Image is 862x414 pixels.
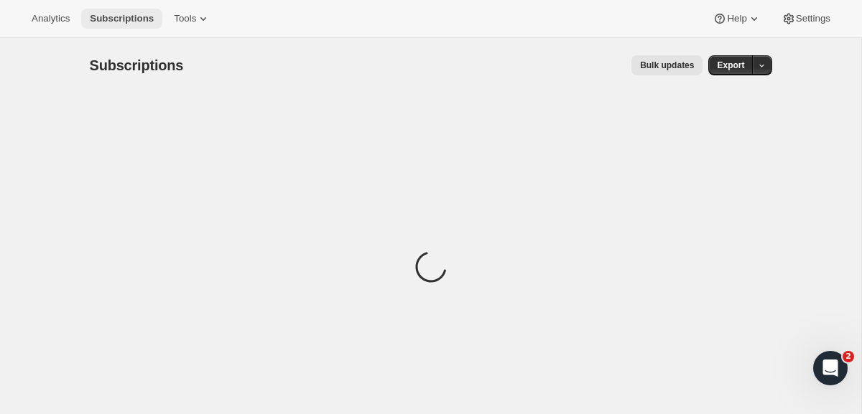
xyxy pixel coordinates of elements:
[631,55,703,75] button: Bulk updates
[81,9,162,29] button: Subscriptions
[813,351,848,385] iframe: Intercom live chat
[796,13,830,24] span: Settings
[174,13,196,24] span: Tools
[32,13,70,24] span: Analytics
[165,9,219,29] button: Tools
[640,60,694,71] span: Bulk updates
[23,9,78,29] button: Analytics
[90,57,184,73] span: Subscriptions
[708,55,753,75] button: Export
[704,9,769,29] button: Help
[717,60,744,71] span: Export
[727,13,746,24] span: Help
[773,9,839,29] button: Settings
[843,351,854,362] span: 2
[90,13,154,24] span: Subscriptions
